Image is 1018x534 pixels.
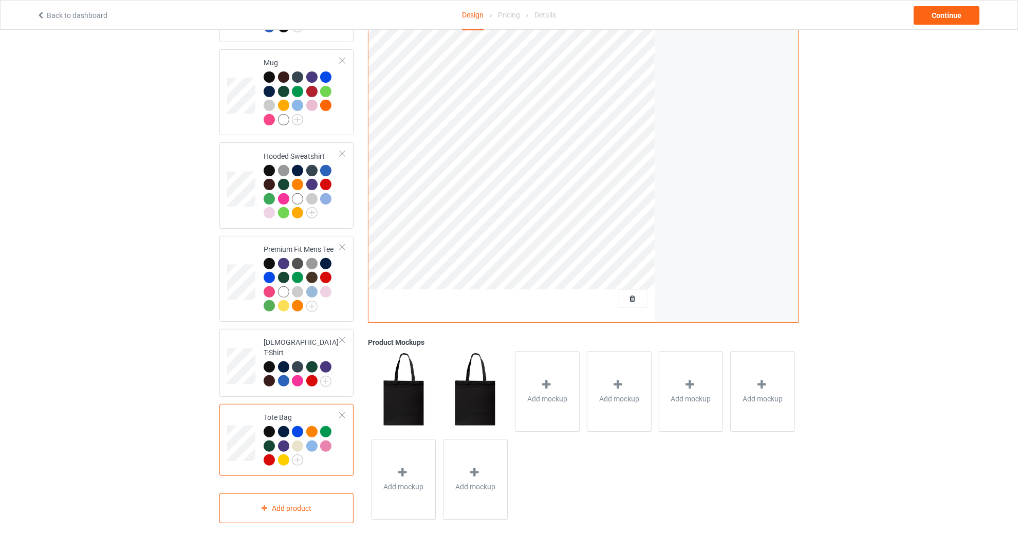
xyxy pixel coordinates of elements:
img: regular.jpg [372,351,436,431]
img: svg+xml;base64,PD94bWwgdmVyc2lvbj0iMS4wIiBlbmNvZGluZz0iVVRGLTgiPz4KPHN2ZyB3aWR0aD0iMjJweCIgaGVpZ2... [292,114,303,125]
div: Add mockup [443,439,508,520]
img: svg+xml;base64,PD94bWwgdmVyc2lvbj0iMS4wIiBlbmNvZGluZz0iVVRGLTgiPz4KPHN2ZyB3aWR0aD0iMjJweCIgaGVpZ2... [292,454,303,466]
div: Add mockup [515,351,580,432]
div: Product Mockups [368,337,799,347]
img: svg+xml;base64,PD94bWwgdmVyc2lvbj0iMS4wIiBlbmNvZGluZz0iVVRGLTgiPz4KPHN2ZyB3aWR0aD0iMjJweCIgaGVpZ2... [306,301,318,312]
div: Add product [219,493,354,524]
div: Details [534,1,556,29]
img: regular.jpg [443,351,507,431]
div: Mug [264,58,340,124]
span: Add mockup [743,394,783,404]
span: Add mockup [455,482,495,492]
span: Add mockup [671,394,711,404]
img: heather_texture.png [306,258,318,269]
div: Add mockup [372,439,436,520]
div: Hooded Sweatshirt [219,142,354,228]
div: Design [462,1,484,30]
div: Add mockup [659,351,724,432]
div: [DEMOGRAPHIC_DATA] T-Shirt [264,337,340,386]
div: Tote Bag [219,404,354,476]
div: Premium Fit Mens Tee [219,236,354,322]
img: svg+xml;base64,PD94bWwgdmVyc2lvbj0iMS4wIiBlbmNvZGluZz0iVVRGLTgiPz4KPHN2ZyB3aWR0aD0iMjJweCIgaGVpZ2... [306,207,318,218]
span: Add mockup [384,482,424,492]
a: Back to dashboard [36,11,107,20]
div: Premium Fit Mens Tee [264,244,340,311]
div: Pricing [498,1,520,29]
div: Add mockup [587,351,652,432]
span: Add mockup [527,394,567,404]
div: Tote Bag [264,412,340,465]
div: Add mockup [730,351,795,432]
div: Continue [914,6,979,25]
div: [DEMOGRAPHIC_DATA] T-Shirt [219,329,354,397]
div: Mug [219,49,354,135]
img: svg+xml;base64,PD94bWwgdmVyc2lvbj0iMS4wIiBlbmNvZGluZz0iVVRGLTgiPz4KPHN2ZyB3aWR0aD0iMjJweCIgaGVpZ2... [320,376,331,387]
div: Hooded Sweatshirt [264,151,340,218]
span: Add mockup [599,394,639,404]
